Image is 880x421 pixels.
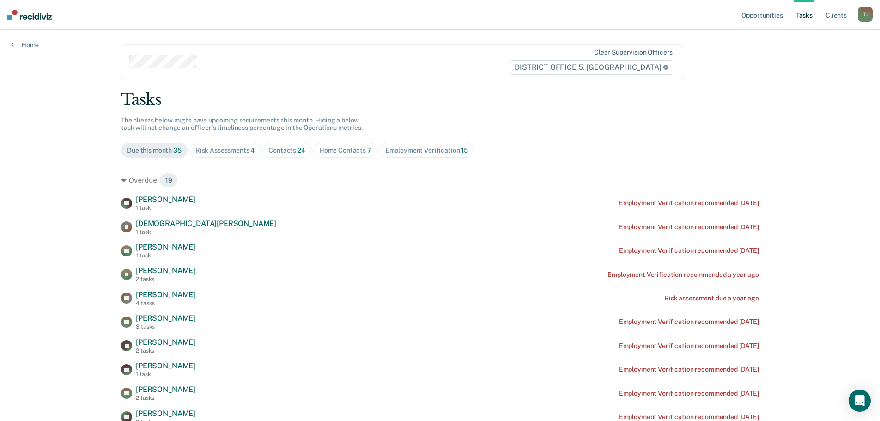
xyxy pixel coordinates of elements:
div: 4 tasks [136,300,195,306]
div: T J [858,7,873,22]
span: 24 [297,146,305,154]
div: 1 task [136,205,195,211]
div: Tasks [121,90,759,109]
div: 2 tasks [136,395,195,401]
div: Contacts [268,146,305,154]
span: [PERSON_NAME] [136,409,195,418]
div: Overdue 19 [121,173,759,188]
span: [PERSON_NAME] [136,361,195,370]
span: [DEMOGRAPHIC_DATA][PERSON_NAME] [136,219,276,228]
span: [PERSON_NAME] [136,290,195,299]
span: [PERSON_NAME] [136,195,195,204]
div: Employment Verification recommended [DATE] [619,247,759,255]
span: [PERSON_NAME] [136,385,195,394]
span: DISTRICT OFFICE 5, [GEOGRAPHIC_DATA] [509,60,674,75]
span: [PERSON_NAME] [136,243,195,251]
div: Due this month [127,146,182,154]
span: [PERSON_NAME] [136,338,195,347]
span: The clients below might have upcoming requirements this month. Hiding a below task will not chang... [121,116,363,132]
button: TJ [858,7,873,22]
div: Employment Verification recommended [DATE] [619,318,759,326]
span: 19 [159,173,178,188]
div: Employment Verification recommended [DATE] [619,342,759,350]
span: [PERSON_NAME] [136,266,195,275]
div: Employment Verification recommended [DATE] [619,366,759,373]
div: Employment Verification recommended [DATE] [619,223,759,231]
img: Recidiviz [7,10,52,20]
div: 1 task [136,252,195,259]
span: 4 [250,146,255,154]
div: Risk assessment due a year ago [664,294,759,302]
div: 3 tasks [136,323,195,330]
div: Employment Verification recommended [DATE] [619,390,759,397]
div: 2 tasks [136,276,195,282]
div: Open Intercom Messenger [849,390,871,412]
div: Employment Verification recommended a year ago [607,271,759,279]
div: Clear supervision officers [594,49,673,56]
span: 35 [173,146,182,154]
div: Home Contacts [319,146,371,154]
div: 1 task [136,371,195,378]
div: Employment Verification [385,146,468,154]
div: Risk Assessments [195,146,255,154]
div: 2 tasks [136,348,195,354]
span: 15 [461,146,468,154]
a: Home [11,41,39,49]
div: Employment Verification recommended [DATE] [619,413,759,421]
div: 1 task [136,229,276,235]
span: [PERSON_NAME] [136,314,195,323]
div: Employment Verification recommended [DATE] [619,199,759,207]
span: 7 [367,146,371,154]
